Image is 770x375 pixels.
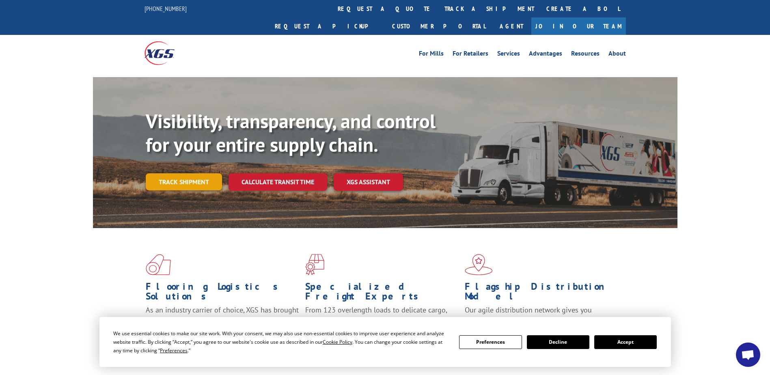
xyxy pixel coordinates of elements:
a: Agent [492,17,531,35]
div: We use essential cookies to make our site work. With your consent, we may also use non-essential ... [113,329,449,355]
a: Request a pickup [269,17,386,35]
button: Preferences [459,335,522,349]
a: [PHONE_NUMBER] [145,4,187,13]
h1: Flooring Logistics Solutions [146,282,299,305]
a: For Retailers [453,50,488,59]
div: Open chat [736,343,760,367]
span: Our agile distribution network gives you nationwide inventory management on demand. [465,305,614,324]
h1: Specialized Freight Experts [305,282,459,305]
button: Accept [594,335,657,349]
a: Track shipment [146,173,222,190]
p: From 123 overlength loads to delicate cargo, our experienced staff knows the best way to move you... [305,305,459,341]
span: Cookie Policy [323,338,352,345]
a: Customer Portal [386,17,492,35]
img: xgs-icon-focused-on-flooring-red [305,254,324,275]
a: Resources [571,50,600,59]
a: Services [497,50,520,59]
img: xgs-icon-flagship-distribution-model-red [465,254,493,275]
a: Calculate transit time [229,173,327,191]
img: xgs-icon-total-supply-chain-intelligence-red [146,254,171,275]
a: Advantages [529,50,562,59]
span: Preferences [160,347,188,354]
h1: Flagship Distribution Model [465,282,618,305]
a: For Mills [419,50,444,59]
a: About [608,50,626,59]
a: Join Our Team [531,17,626,35]
span: As an industry carrier of choice, XGS has brought innovation and dedication to flooring logistics... [146,305,299,334]
button: Decline [527,335,589,349]
div: Cookie Consent Prompt [99,317,671,367]
b: Visibility, transparency, and control for your entire supply chain. [146,108,436,157]
a: XGS ASSISTANT [334,173,403,191]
